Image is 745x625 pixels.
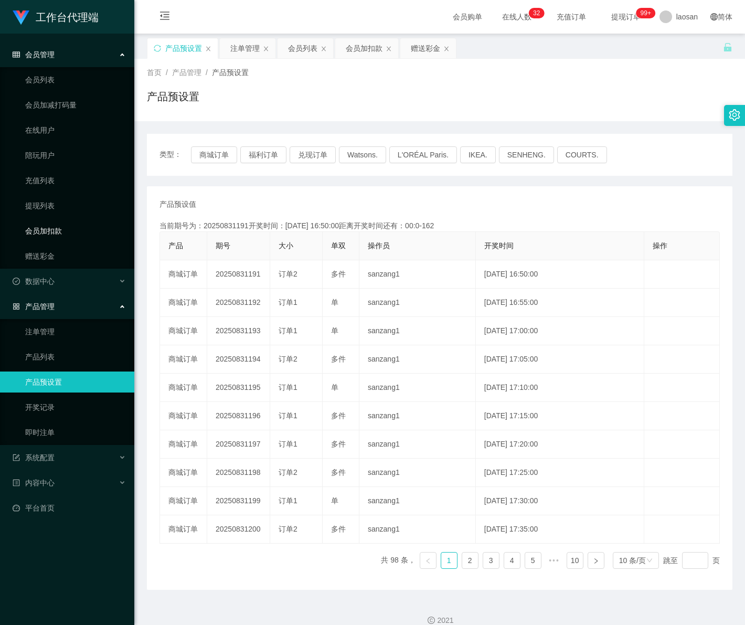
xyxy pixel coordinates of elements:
span: 单 [331,496,338,505]
span: / [206,68,208,77]
i: 图标: sync [154,45,161,52]
a: 充值列表 [25,170,126,191]
span: 在线人数 [497,13,537,20]
td: [DATE] 17:25:00 [476,459,644,487]
td: 20250831196 [207,402,270,430]
li: 上一页 [420,552,437,569]
p: 2 [537,8,540,18]
a: 4 [504,553,520,568]
a: 图标: dashboard平台首页 [13,497,126,518]
td: 20250831191 [207,260,270,289]
div: 会员加扣款 [346,38,382,58]
span: 订单2 [279,270,297,278]
img: logo.9652507e.png [13,10,29,25]
i: 图标: down [646,557,653,565]
span: 单 [331,383,338,391]
td: [DATE] 16:50:00 [476,260,644,289]
a: 注单管理 [25,321,126,342]
td: sanzang1 [359,317,476,345]
td: 商城订单 [160,317,207,345]
td: 商城订单 [160,345,207,374]
div: 产品预设置 [165,38,202,58]
button: IKEA. [460,146,496,163]
span: 数据中心 [13,277,55,285]
i: 图标: copyright [428,617,435,624]
a: 会员加减打码量 [25,94,126,115]
span: 订单1 [279,383,297,391]
td: [DATE] 17:10:00 [476,374,644,402]
a: 5 [525,553,541,568]
span: 提现订单 [606,13,646,20]
li: 3 [483,552,499,569]
div: 会员列表 [288,38,317,58]
td: 商城订单 [160,430,207,459]
td: sanzang1 [359,515,476,544]
div: 当前期号为：20250831191开奖时间：[DATE] 16:50:00距离开奖时间还有：00:0-162 [159,220,720,231]
span: 多件 [331,440,346,448]
span: 产品预设置 [212,68,249,77]
span: 订单1 [279,496,297,505]
i: 图标: form [13,454,20,461]
a: 会员加扣款 [25,220,126,241]
span: 开奖时间 [484,241,514,250]
li: 2 [462,552,478,569]
i: 图标: close [263,46,269,52]
sup: 32 [529,8,544,18]
span: 系统配置 [13,453,55,462]
i: 图标: close [205,46,211,52]
a: 10 [567,553,583,568]
i: 图标: left [425,558,431,564]
a: 会员列表 [25,69,126,90]
div: 跳至 页 [663,552,720,569]
span: / [166,68,168,77]
button: Watsons. [339,146,386,163]
span: 操作 [653,241,667,250]
td: [DATE] 17:15:00 [476,402,644,430]
span: 订单2 [279,355,297,363]
i: 图标: close [321,46,327,52]
i: 图标: check-circle-o [13,278,20,285]
button: L'ORÉAL Paris. [389,146,457,163]
li: 下一页 [588,552,604,569]
span: 订单1 [279,326,297,335]
a: 开奖记录 [25,397,126,418]
td: sanzang1 [359,260,476,289]
a: 产品列表 [25,346,126,367]
li: 5 [525,552,541,569]
span: 内容中心 [13,479,55,487]
span: 大小 [279,241,293,250]
a: 1 [441,553,457,568]
td: 20250831193 [207,317,270,345]
div: 赠送彩金 [411,38,440,58]
span: 类型： [159,146,191,163]
span: 多件 [331,355,346,363]
h1: 产品预设置 [147,89,199,104]
i: 图标: close [443,46,450,52]
td: 商城订单 [160,515,207,544]
a: 产品预设置 [25,372,126,393]
span: 多件 [331,270,346,278]
span: 操作员 [368,241,390,250]
td: 20250831195 [207,374,270,402]
button: 福利订单 [240,146,286,163]
sup: 1039 [636,8,655,18]
td: [DATE] 17:30:00 [476,487,644,515]
a: 提现列表 [25,195,126,216]
td: 商城订单 [160,487,207,515]
span: 订单1 [279,411,297,420]
span: 充值订单 [551,13,591,20]
td: sanzang1 [359,345,476,374]
i: 图标: unlock [723,43,732,52]
td: sanzang1 [359,289,476,317]
span: 订单2 [279,468,297,476]
span: 产品 [168,241,183,250]
button: 兑现订单 [290,146,336,163]
td: 20250831192 [207,289,270,317]
td: [DATE] 17:35:00 [476,515,644,544]
td: sanzang1 [359,487,476,515]
td: 商城订单 [160,374,207,402]
i: 图标: setting [729,109,740,121]
span: 订单2 [279,525,297,533]
span: 单双 [331,241,346,250]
